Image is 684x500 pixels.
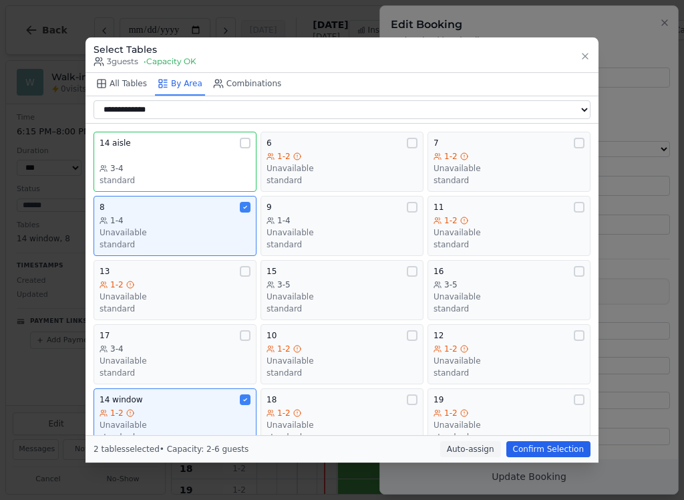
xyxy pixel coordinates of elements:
[267,266,277,277] span: 15
[94,324,256,384] button: 173-4Unavailablestandard
[434,175,584,186] div: standard
[267,394,277,405] span: 18
[444,408,458,418] span: 1-2
[267,303,417,314] div: standard
[277,279,291,290] span: 3-5
[100,303,250,314] div: standard
[267,291,417,302] div: Unavailable
[434,330,444,341] span: 12
[267,368,417,378] div: standard
[434,163,584,174] div: Unavailable
[100,266,110,277] span: 13
[434,368,584,378] div: standard
[110,408,124,418] span: 1-2
[94,260,256,320] button: 131-2Unavailablestandard
[100,239,250,250] div: standard
[100,138,131,148] span: 14 aisle
[261,260,423,320] button: 153-5Unavailablestandard
[427,324,590,384] button: 121-2Unavailablestandard
[261,324,423,384] button: 101-2Unavailablestandard
[434,266,444,277] span: 16
[267,138,272,148] span: 6
[434,420,584,430] div: Unavailable
[100,368,250,378] div: standard
[267,202,272,213] span: 9
[444,279,458,290] span: 3-5
[277,215,291,226] span: 1-4
[427,260,590,320] button: 163-5Unavailablestandard
[94,445,248,454] span: 2 tables selected • Capacity: 2-6 guests
[434,394,444,405] span: 19
[110,163,124,174] span: 3-4
[94,196,256,256] button: 81-4Unavailablestandard
[210,73,285,96] button: Combinations
[155,73,205,96] button: By Area
[100,330,110,341] span: 17
[267,420,417,430] div: Unavailable
[277,408,291,418] span: 1-2
[434,138,439,148] span: 7
[110,279,124,290] span: 1-2
[267,227,417,238] div: Unavailable
[434,202,444,213] span: 11
[427,132,590,192] button: 71-2Unavailablestandard
[506,441,590,457] button: Confirm Selection
[277,151,291,162] span: 1-2
[267,330,277,341] span: 10
[434,291,584,302] div: Unavailable
[100,394,143,405] span: 14 window
[434,356,584,366] div: Unavailable
[277,344,291,354] span: 1-2
[267,239,417,250] div: standard
[261,388,423,449] button: 181-2Unavailablestandard
[261,196,423,256] button: 91-4Unavailablestandard
[267,175,417,186] div: standard
[444,215,458,226] span: 1-2
[434,227,584,238] div: Unavailable
[94,132,256,192] button: 14 aisle3-4standard
[94,43,196,56] h3: Select Tables
[261,132,423,192] button: 61-2Unavailablestandard
[94,73,150,96] button: All Tables
[100,356,250,366] div: Unavailable
[440,441,501,457] button: Auto-assign
[100,432,250,443] div: standard
[444,344,458,354] span: 1-2
[267,356,417,366] div: Unavailable
[100,420,250,430] div: Unavailable
[94,56,138,67] span: 3 guests
[427,388,590,449] button: 191-2Unavailablestandard
[434,303,584,314] div: standard
[427,196,590,256] button: 111-2Unavailablestandard
[100,202,105,213] span: 8
[434,239,584,250] div: standard
[434,432,584,443] div: standard
[94,388,256,449] button: 14 window1-2Unavailablestandard
[110,344,124,354] span: 3-4
[100,291,250,302] div: Unavailable
[110,215,124,226] span: 1-4
[144,56,196,67] span: • Capacity OK
[444,151,458,162] span: 1-2
[100,175,250,186] div: standard
[100,227,250,238] div: Unavailable
[267,163,417,174] div: Unavailable
[267,432,417,443] div: standard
